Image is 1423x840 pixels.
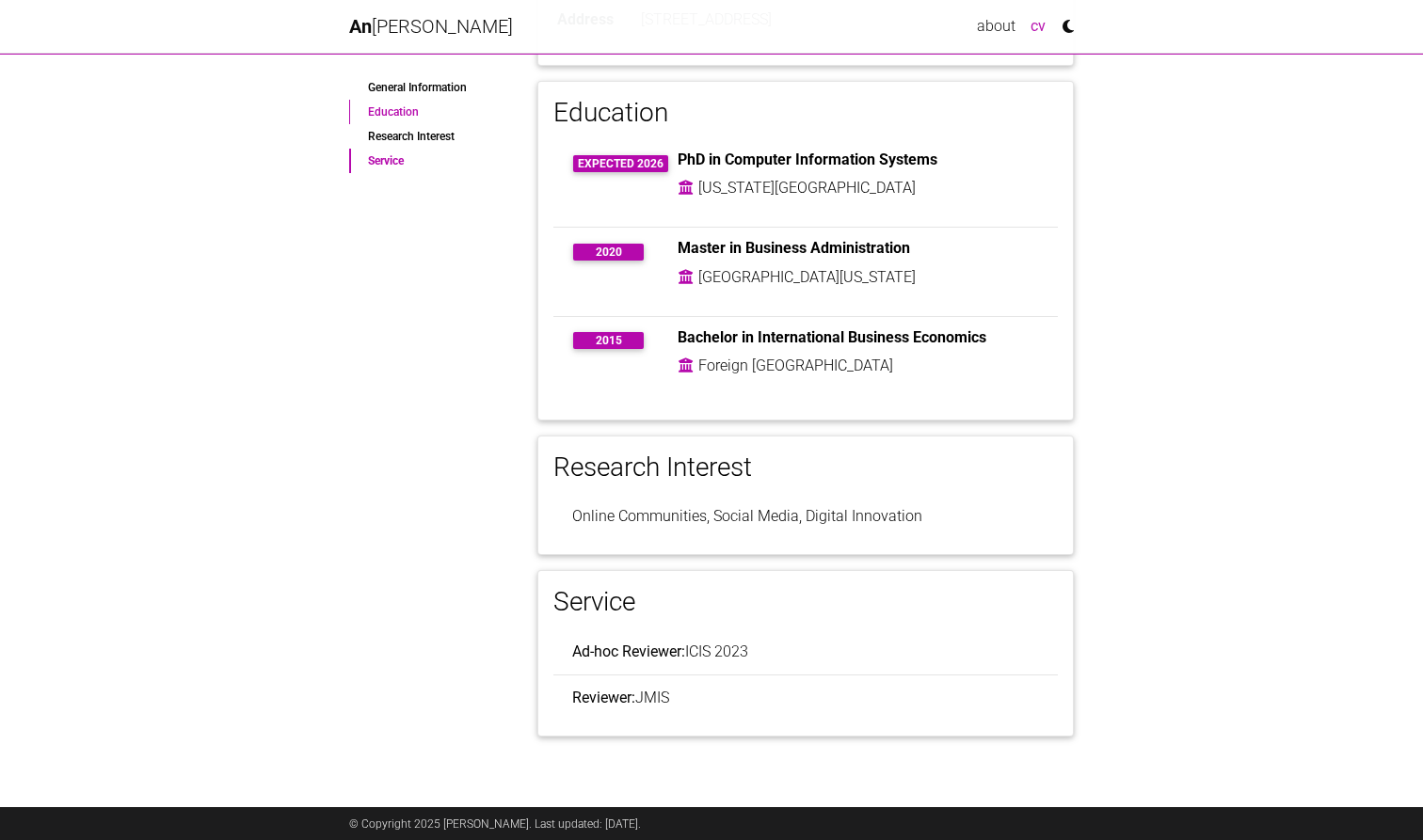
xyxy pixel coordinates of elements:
[349,124,509,149] a: Research Interest
[553,586,1058,618] h3: Service
[553,97,1058,129] h3: Education
[349,100,509,124] a: Education
[553,494,1058,539] li: Online Communities, Social Media, Digital Innovation
[969,8,1023,45] a: about
[349,149,509,173] a: Service
[572,689,635,706] b: Reviewer:
[349,75,509,100] a: General Information
[678,239,1039,257] h6: Master in Business Administration
[697,176,917,200] td: [US_STATE][GEOGRAPHIC_DATA]
[572,642,685,660] b: Ad-hoc Reviewer:
[573,244,644,261] span: 2020
[697,265,917,290] td: [GEOGRAPHIC_DATA][US_STATE]
[349,8,513,45] a: An[PERSON_NAME]
[573,332,644,349] span: 2015
[697,354,894,378] td: Foreign [GEOGRAPHIC_DATA]
[553,629,1058,675] li: ICIS 2023
[553,675,1058,721] li: JMIS
[678,328,1039,346] h6: Bachelor in International Business Economics
[335,807,1088,840] div: © Copyright 2025 [PERSON_NAME]. Last updated: [DATE].
[573,155,668,172] span: Expected 2026
[349,15,372,38] span: An
[1023,8,1053,45] a: cv
[553,452,1058,483] h3: Research Interest
[678,151,1039,168] h6: PhD in Computer Information Systems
